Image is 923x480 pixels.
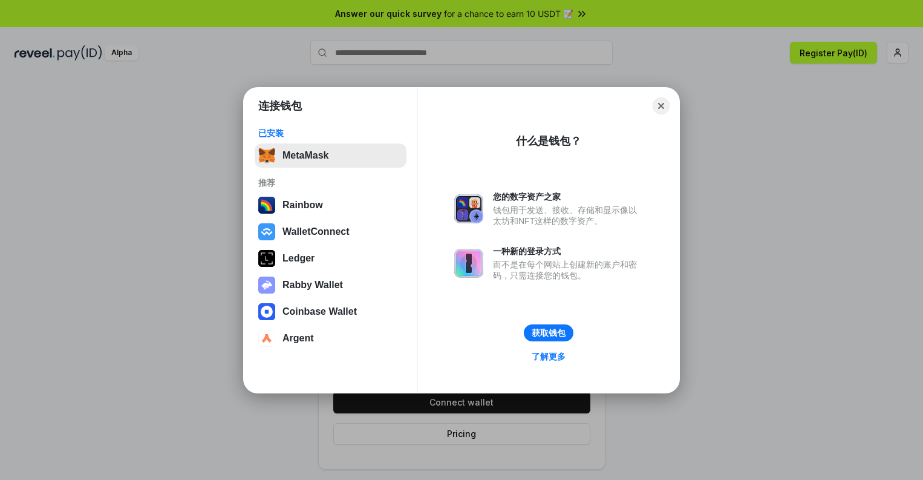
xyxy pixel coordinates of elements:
div: Rainbow [282,200,323,211]
img: svg+xml,%3Csvg%20width%3D%2228%22%20height%3D%2228%22%20viewBox%3D%220%200%2028%2028%22%20fill%3D... [258,303,275,320]
a: 了解更多 [524,349,573,364]
h1: 连接钱包 [258,99,302,113]
div: Argent [282,333,314,344]
div: 什么是钱包？ [516,134,581,148]
div: 已安装 [258,128,403,139]
button: Coinbase Wallet [255,300,406,324]
img: svg+xml,%3Csvg%20xmlns%3D%22http%3A%2F%2Fwww.w3.org%2F2000%2Fsvg%22%20fill%3D%22none%22%20viewBox... [454,249,483,278]
div: Ledger [282,253,315,264]
img: svg+xml,%3Csvg%20width%3D%2228%22%20height%3D%2228%22%20viewBox%3D%220%200%2028%2028%22%20fill%3D... [258,223,275,240]
div: 而不是在每个网站上创建新的账户和密码，只需连接您的钱包。 [493,259,643,281]
button: Rainbow [255,193,406,217]
img: svg+xml,%3Csvg%20width%3D%22120%22%20height%3D%22120%22%20viewBox%3D%220%200%20120%20120%22%20fil... [258,197,275,214]
div: 一种新的登录方式 [493,246,643,257]
img: svg+xml,%3Csvg%20xmlns%3D%22http%3A%2F%2Fwww.w3.org%2F2000%2Fsvg%22%20fill%3D%22none%22%20viewBox... [454,194,483,223]
button: MetaMask [255,143,406,168]
div: 了解更多 [532,351,566,362]
button: WalletConnect [255,220,406,244]
div: Rabby Wallet [282,280,343,291]
div: 推荐 [258,177,403,188]
button: Argent [255,326,406,350]
button: 获取钱包 [524,324,573,341]
img: svg+xml,%3Csvg%20xmlns%3D%22http%3A%2F%2Fwww.w3.org%2F2000%2Fsvg%22%20fill%3D%22none%22%20viewBox... [258,277,275,294]
div: 获取钱包 [532,327,566,338]
div: MetaMask [282,150,328,161]
div: Coinbase Wallet [282,306,357,317]
div: 您的数字资产之家 [493,191,643,202]
img: svg+xml,%3Csvg%20width%3D%2228%22%20height%3D%2228%22%20viewBox%3D%220%200%2028%2028%22%20fill%3D... [258,330,275,347]
button: Close [653,97,670,114]
img: svg+xml,%3Csvg%20xmlns%3D%22http%3A%2F%2Fwww.w3.org%2F2000%2Fsvg%22%20width%3D%2228%22%20height%3... [258,250,275,267]
button: Ledger [255,246,406,271]
button: Rabby Wallet [255,273,406,297]
div: WalletConnect [282,226,350,237]
img: svg+xml,%3Csvg%20fill%3D%22none%22%20height%3D%2233%22%20viewBox%3D%220%200%2035%2033%22%20width%... [258,147,275,164]
div: 钱包用于发送、接收、存储和显示像以太坊和NFT这样的数字资产。 [493,205,643,226]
